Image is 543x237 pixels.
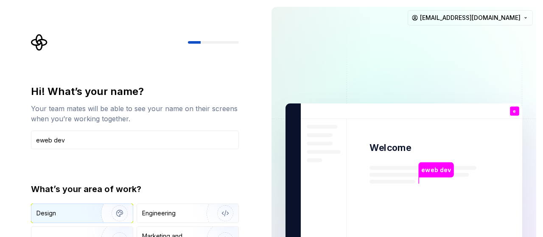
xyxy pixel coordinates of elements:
div: Engineering [142,209,176,217]
div: Design [36,209,56,217]
p: eweb dev [421,165,451,175]
p: e [513,109,516,114]
input: Han Solo [31,131,239,149]
div: Hi! What’s your name? [31,85,239,98]
div: Your team mates will be able to see your name on their screens when you’re working together. [31,103,239,124]
div: What’s your area of work? [31,183,239,195]
p: Welcome [369,142,411,154]
span: [EMAIL_ADDRESS][DOMAIN_NAME] [420,14,521,22]
svg: Supernova Logo [31,34,48,51]
button: [EMAIL_ADDRESS][DOMAIN_NAME] [408,10,533,25]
